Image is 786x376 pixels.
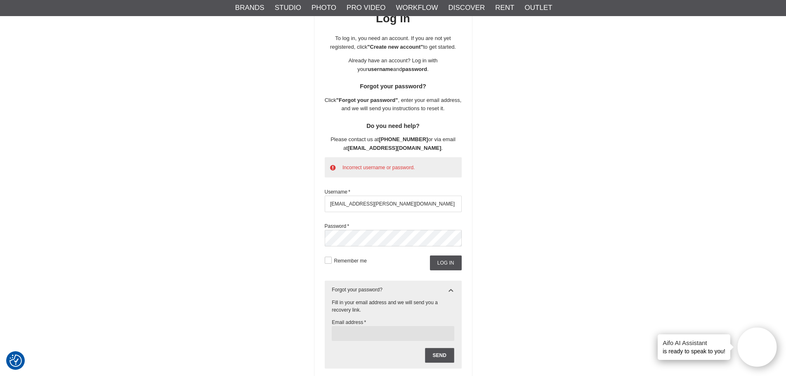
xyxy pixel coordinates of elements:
[495,4,514,12] font: Rent
[347,4,385,12] font: Pro Video
[325,189,347,195] font: Username
[348,57,437,72] font: Already have an account? Log in with your
[525,4,552,12] font: Outlet
[441,145,443,151] font: .
[525,2,552,13] a: Outlet
[360,83,426,90] font: Forgot your password?
[396,2,438,13] a: Workflow
[379,136,428,142] font: [PHONE_NUMBER]
[332,319,363,325] font: Email address
[9,353,22,368] button: Consent Preferences
[376,12,410,25] font: Log in
[343,136,456,151] font: or via email at
[495,2,514,13] a: Rent
[347,2,385,13] a: Pro Video
[275,4,301,12] font: Studio
[393,66,402,72] font: and
[330,136,379,142] font: Please contact us at
[368,66,393,72] font: username
[336,97,398,103] font: "Forgot your password"
[312,2,336,13] a: Photo
[396,4,438,12] font: Workflow
[275,2,301,13] a: Studio
[448,4,485,12] font: Discover
[402,66,427,72] font: password
[325,97,336,103] font: Click
[348,145,441,151] font: [EMAIL_ADDRESS][DOMAIN_NAME]
[235,4,264,12] font: Brands
[235,2,264,13] a: Brands
[425,348,454,363] input: Send
[334,258,367,263] font: Remember me
[332,300,438,313] font: Fill in your email address and we will send you a recovery link.
[342,165,415,170] font: Incorrect username or password.
[448,2,485,13] a: Discover
[427,66,429,72] font: .
[341,97,461,112] font: , enter your email address, and we will send you instructions to reset it.
[367,44,423,50] font: "Create new account"
[663,339,707,346] font: Aifo AI Assistant
[312,4,336,12] font: Photo
[332,287,382,293] font: Forgot your password?
[430,255,462,270] input: Log in
[663,348,725,355] font: is ready to speak to you!
[423,44,456,50] font: to get started.
[330,35,451,50] font: To log in, you need an account. If you are not yet registered, click
[366,123,420,129] font: Do you need help?
[9,355,22,367] img: Revisit consent button
[325,223,347,229] font: Password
